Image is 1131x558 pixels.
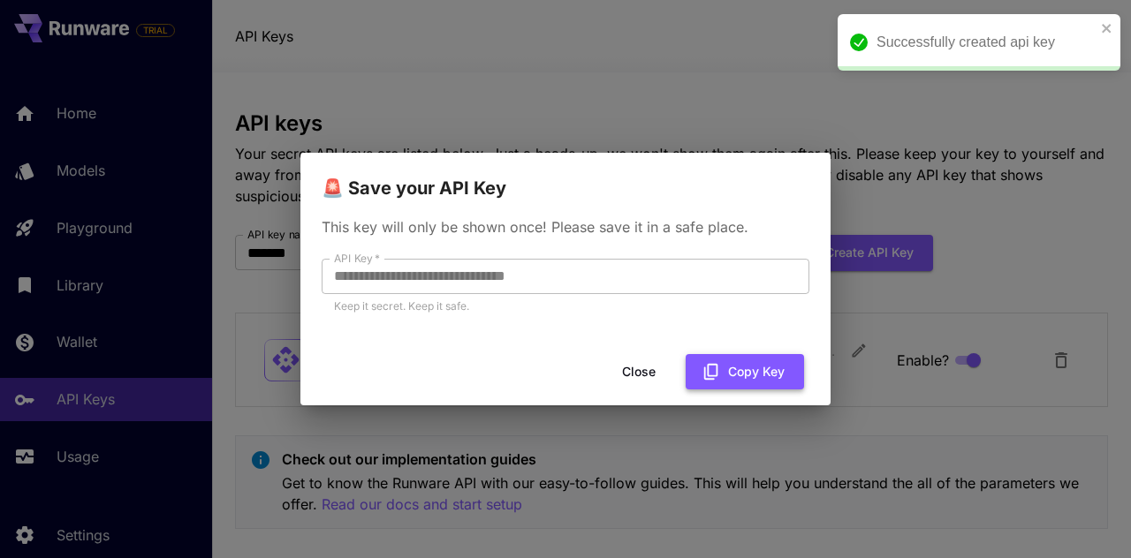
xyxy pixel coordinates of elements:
[322,216,809,238] p: This key will only be shown once! Please save it in a safe place.
[686,354,804,390] button: Copy Key
[334,251,380,266] label: API Key
[300,153,831,202] h2: 🚨 Save your API Key
[599,354,679,390] button: Close
[877,32,1096,53] div: Successfully created api key
[1101,21,1113,35] button: close
[334,298,797,315] p: Keep it secret. Keep it safe.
